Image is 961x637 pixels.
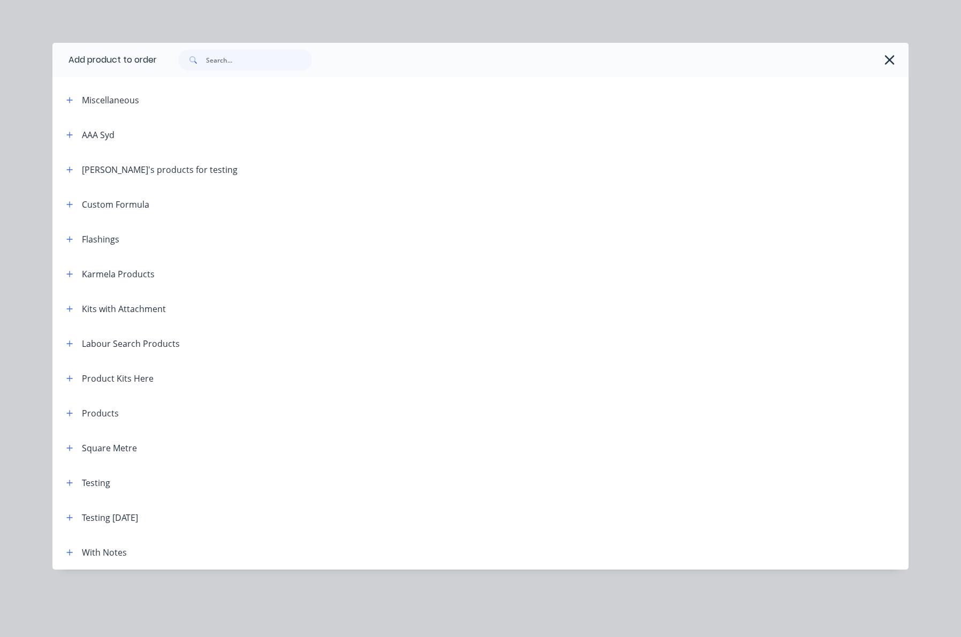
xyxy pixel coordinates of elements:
div: Testing [82,476,110,489]
div: Karmela Products [82,268,155,280]
div: Custom Formula [82,198,149,211]
div: [PERSON_NAME]'s products for testing [82,163,238,176]
div: Labour Search Products [82,337,180,350]
div: Testing [DATE] [82,511,138,524]
div: Add product to order [52,43,157,77]
div: Products [82,407,119,420]
div: Miscellaneous [82,94,139,107]
div: Square Metre [82,442,137,454]
div: AAA Syd [82,128,115,141]
div: Flashings [82,233,119,246]
div: Kits with Attachment [82,302,166,315]
div: Product Kits Here [82,372,154,385]
div: With Notes [82,546,127,559]
input: Search... [206,49,312,71]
